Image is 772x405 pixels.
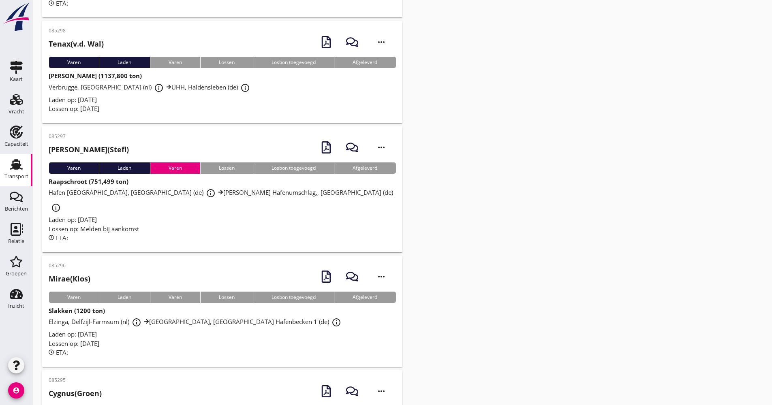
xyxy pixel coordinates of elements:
[99,162,150,174] div: Laden
[49,27,104,34] p: 085298
[49,273,90,284] h2: (Klos)
[370,136,393,159] i: more_horiz
[49,72,142,80] strong: [PERSON_NAME] (1137,800 ton)
[370,380,393,403] i: more_horiz
[9,109,24,114] div: Vracht
[49,96,97,104] span: Laden op: [DATE]
[370,265,393,288] i: more_horiz
[42,256,402,367] a: 085296Mirae(Klos)VarenLadenVarenLossenLosbon toegevoegdAfgeleverdSlakken (1200 ton)Elzinga, Delfz...
[200,57,253,68] div: Lossen
[6,271,27,276] div: Groepen
[49,274,70,283] strong: Mirae
[49,215,97,224] span: Laden op: [DATE]
[154,83,164,93] i: info_outline
[49,133,129,140] p: 085297
[49,307,105,315] strong: Slakken (1200 ton)
[49,388,102,399] h2: (Groen)
[56,348,68,356] span: ETA:
[2,2,31,32] img: logo-small.a267ee39.svg
[334,292,396,303] div: Afgeleverd
[49,83,252,91] span: Verbrugge, [GEOGRAPHIC_DATA] (nl) UHH, Haldensleben (de)
[370,31,393,53] i: more_horiz
[10,77,23,82] div: Kaart
[49,388,75,398] strong: Cygnus
[49,339,99,347] span: Lossen op: [DATE]
[51,203,61,213] i: info_outline
[240,83,250,93] i: info_outline
[200,162,253,174] div: Lossen
[150,57,200,68] div: Varen
[8,239,24,244] div: Relatie
[49,262,90,269] p: 085296
[49,318,344,326] span: Elzinga, Delfzijl-Farmsum (nl) [GEOGRAPHIC_DATA], [GEOGRAPHIC_DATA] Hafenbecken 1 (de)
[49,57,99,68] div: Varen
[253,57,334,68] div: Losbon toegevoegd
[200,292,253,303] div: Lossen
[49,177,128,185] strong: Raapschroot (751,499 ton)
[42,21,402,123] a: 085298Tenax(v.d. Wal)VarenLadenVarenLossenLosbon toegevoegdAfgeleverd[PERSON_NAME] (1137,800 ton)...
[8,303,24,309] div: Inzicht
[5,206,28,211] div: Berichten
[56,234,68,242] span: ETA:
[4,141,28,147] div: Capaciteit
[253,292,334,303] div: Losbon toegevoegd
[334,57,396,68] div: Afgeleverd
[49,145,107,154] strong: [PERSON_NAME]
[49,104,99,113] span: Lossen op: [DATE]
[42,126,402,252] a: 085297[PERSON_NAME](Stefl)VarenLadenVarenLossenLosbon toegevoegdAfgeleverdRaapschroot (751,499 to...
[331,318,341,327] i: info_outline
[334,162,396,174] div: Afgeleverd
[150,292,200,303] div: Varen
[49,377,102,384] p: 085295
[49,225,139,233] span: Lossen op: Melden bij aankomst
[8,382,24,399] i: account_circle
[49,144,129,155] h2: (Stefl)
[206,188,216,198] i: info_outline
[99,292,150,303] div: Laden
[49,38,104,49] h2: (v.d. Wal)
[49,330,97,338] span: Laden op: [DATE]
[49,188,393,211] span: Hafen [GEOGRAPHIC_DATA], [GEOGRAPHIC_DATA] (de) [PERSON_NAME] Hafenumschlag,, [GEOGRAPHIC_DATA] (de)
[49,162,99,174] div: Varen
[253,162,334,174] div: Losbon toegevoegd
[49,292,99,303] div: Varen
[132,318,141,327] i: info_outline
[99,57,150,68] div: Laden
[49,39,71,49] strong: Tenax
[4,174,28,179] div: Transport
[150,162,200,174] div: Varen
